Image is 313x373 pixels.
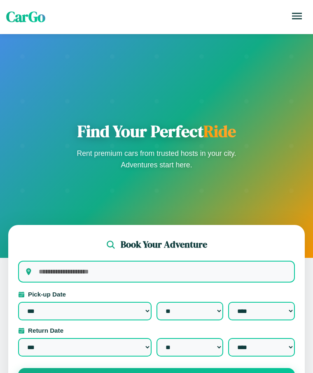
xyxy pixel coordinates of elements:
label: Pick-up Date [18,291,295,298]
p: Rent premium cars from trusted hosts in your city. Adventures start here. [74,148,239,171]
span: Ride [203,120,236,142]
h2: Book Your Adventure [121,238,207,251]
h1: Find Your Perfect [74,121,239,141]
label: Return Date [18,327,295,334]
span: CarGo [6,7,45,27]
